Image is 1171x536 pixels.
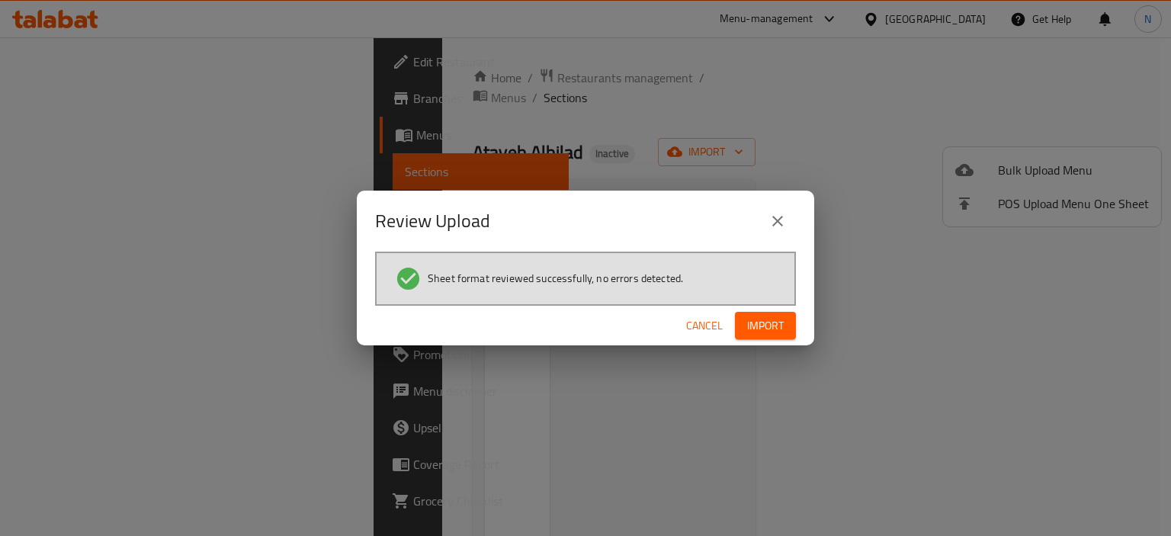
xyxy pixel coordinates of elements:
span: Cancel [686,316,723,335]
button: Cancel [680,312,729,340]
button: close [759,203,796,239]
span: Import [747,316,784,335]
h2: Review Upload [375,209,490,233]
button: Import [735,312,796,340]
span: Sheet format reviewed successfully, no errors detected. [428,271,683,286]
